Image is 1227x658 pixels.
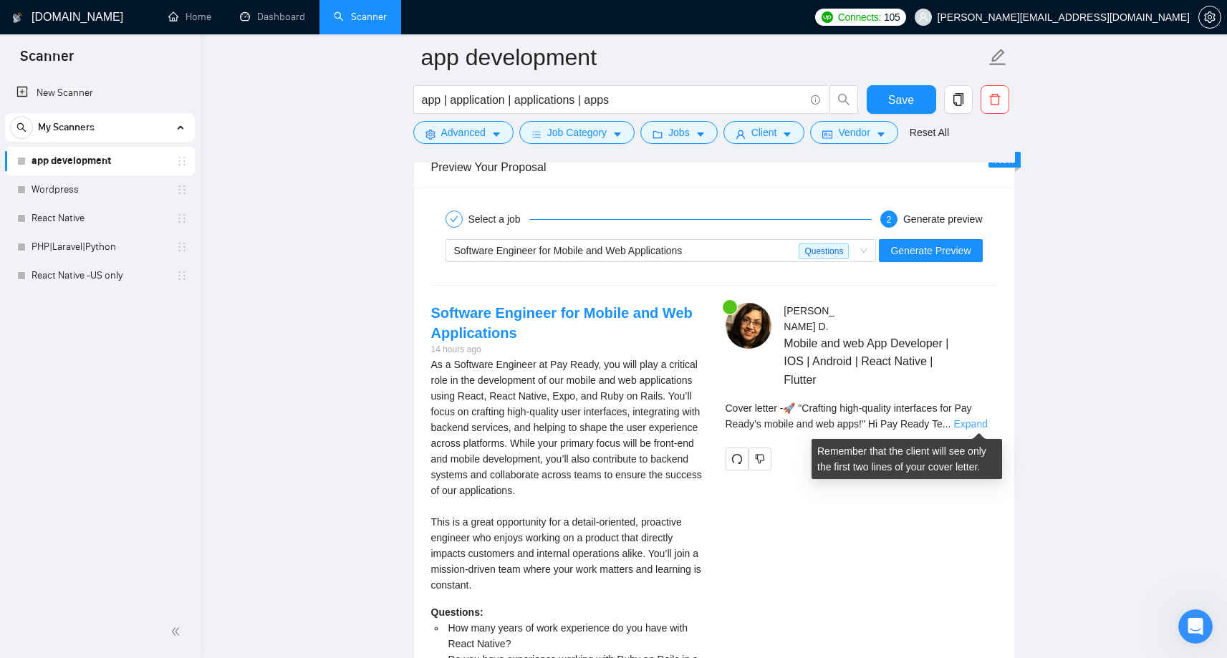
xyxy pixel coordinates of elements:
span: Advanced [441,125,486,140]
img: logo [12,6,22,29]
button: delete [981,85,1009,114]
a: React Native [32,204,168,233]
a: PHP|Laravel|Python [32,233,168,261]
span: Scanner [9,46,85,76]
iframe: Intercom live chat [1178,609,1213,644]
button: setting [1198,6,1221,29]
span: ... [943,418,951,430]
a: app development [32,147,168,175]
button: userClientcaret-down [723,121,805,144]
span: Vendor [838,125,870,140]
a: dashboardDashboard [240,11,305,23]
a: searchScanner [334,11,387,23]
span: Generate Preview [890,243,971,258]
span: New [994,154,1014,165]
span: Mobile and web App Developer | IOS | Android | React Native | Flutter [784,334,954,388]
span: holder [176,270,188,281]
button: settingAdvancedcaret-down [413,121,514,144]
button: folderJobscaret-down [640,121,718,144]
span: check [450,215,458,223]
span: delete [981,93,1009,106]
span: caret-down [782,129,792,140]
span: user [736,129,746,140]
span: Connects: [838,9,881,25]
a: Reset All [910,125,949,140]
a: Wordpress [32,175,168,204]
span: Questions [799,243,849,259]
span: Job Category [547,125,607,140]
span: redo [726,453,748,465]
a: Expand [953,418,987,430]
span: Client [751,125,777,140]
div: Select a job [468,211,529,228]
span: folder [653,129,663,140]
span: copy [945,93,972,106]
li: New Scanner [5,79,195,107]
li: My Scanners [5,113,195,290]
span: holder [176,213,188,224]
button: search [829,85,858,114]
div: 14 hours ago [431,343,703,357]
a: homeHome [168,11,211,23]
button: idcardVendorcaret-down [810,121,898,144]
span: edit [988,48,1007,67]
span: My Scanners [38,113,95,142]
span: double-left [170,624,185,639]
div: Remember that the client will see only the first two lines of your cover letter. [726,400,997,432]
button: redo [726,447,749,470]
span: 2 [887,215,892,225]
span: info-circle [811,95,820,105]
img: upwork-logo.png [822,11,833,23]
a: React Native -US only [32,261,168,290]
div: As a Software Engineer at Pay Ready, you will play a critical role in the development of our mobi... [431,357,703,593]
div: Preview Your Proposal [431,147,997,188]
span: search [830,93,857,106]
a: New Scanner [16,79,183,107]
span: user [918,12,928,22]
span: caret-down [491,129,501,140]
span: Software Engineer for Mobile and Web Applications [454,245,683,256]
button: search [10,116,33,139]
a: setting [1198,11,1221,23]
span: How many years of work experience do you have with React Native? [448,622,688,649]
img: c117YhUmRVEANPO5IhJzmzUoanfqJGiSYZHOa4Yyb7BIM0llzNzujk95zkfhZhq645 [726,303,771,349]
span: holder [176,184,188,195]
input: Scanner name... [421,39,986,75]
input: Search Freelance Jobs... [422,91,804,109]
button: Save [867,85,936,114]
span: setting [425,129,436,140]
span: idcard [822,129,832,140]
div: Generate preview [903,211,983,228]
span: 105 [884,9,900,25]
div: Remember that the client will see only the first two lines of your cover letter. [812,439,1002,479]
span: Jobs [668,125,690,140]
span: Cover letter - 🚀 "Crafting high-quality interfaces for Pay Ready’s mobile and web apps!" Hi Pay R... [726,402,972,430]
span: dislike [755,453,765,465]
span: holder [176,155,188,167]
span: search [11,122,32,132]
strong: Questions: [431,606,483,618]
span: bars [531,129,542,140]
span: caret-down [696,129,706,140]
span: Save [888,91,914,109]
button: Generate Preview [879,239,982,262]
span: [PERSON_NAME] D . [784,305,834,332]
button: barsJob Categorycaret-down [519,121,635,144]
span: caret-down [876,129,886,140]
span: setting [1199,11,1221,23]
span: caret-down [612,129,622,140]
button: dislike [749,447,771,470]
button: copy [944,85,973,114]
a: Software Engineer for Mobile and Web Applications [431,305,693,341]
span: holder [176,241,188,253]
